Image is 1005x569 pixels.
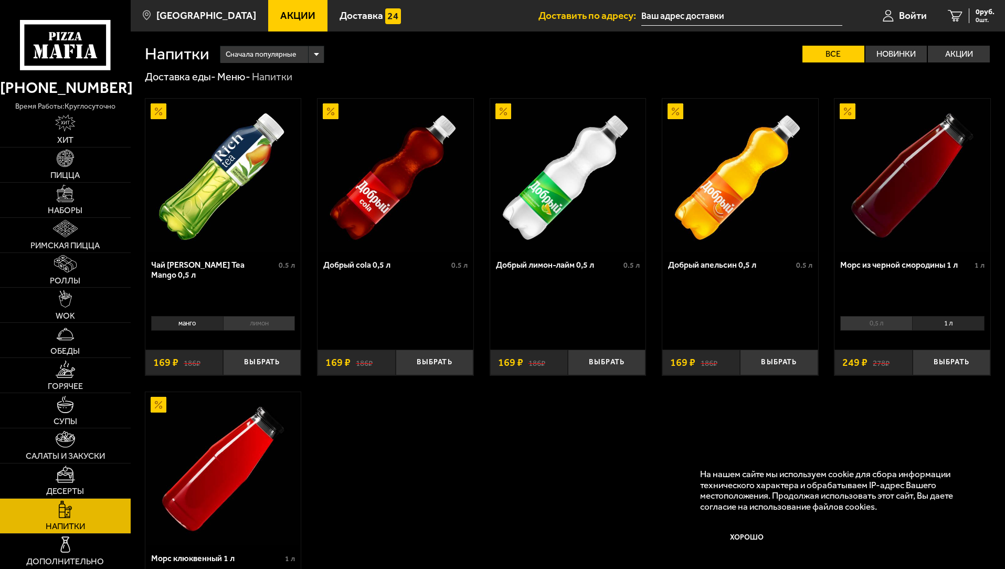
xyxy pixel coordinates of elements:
span: Обеды [50,347,80,355]
img: Акционный [840,103,855,119]
img: Акционный [323,103,338,119]
div: 0 [834,312,990,342]
span: Горячее [48,382,83,391]
s: 186 ₽ [701,357,717,368]
label: Новинки [865,46,927,62]
s: 186 ₽ [356,357,373,368]
span: Акции [280,10,315,20]
p: На нашем сайте мы используем cookie для сбора информации технического характера и обрабатываем IP... [700,469,975,512]
span: Напитки [46,522,85,531]
a: АкционныйМорс из черной смородины 1 л [834,99,990,252]
span: 169 ₽ [670,357,695,368]
button: Выбрать [396,350,473,375]
span: 0 руб. [976,8,995,16]
a: Меню- [217,70,250,83]
a: Доставка еды- [145,70,216,83]
div: Добрый апельсин 0,5 л [668,260,794,270]
li: лимон [223,316,295,331]
button: Выбрать [568,350,646,375]
span: Доставить по адресу: [538,10,641,20]
img: Добрый cola 0,5 л [319,99,472,252]
button: Выбрать [913,350,990,375]
span: WOK [56,312,75,320]
a: АкционныйДобрый cola 0,5 л [318,99,473,252]
div: Морс клюквенный 1 л [151,553,283,563]
div: Морс из черной смородины 1 л [840,260,972,270]
label: Акции [928,46,990,62]
span: 169 ₽ [498,357,523,368]
span: Пицца [50,171,80,180]
span: Дополнительно [26,557,104,566]
img: Морс из черной смородины 1 л [836,99,989,252]
span: Доставка [340,10,383,20]
li: 0,5 л [840,316,912,331]
a: АкционныйДобрый лимон-лайм 0,5 л [490,99,646,252]
img: Акционный [495,103,511,119]
span: 0 шт. [976,17,995,23]
span: Роллы [50,277,80,285]
span: 0.5 л [279,261,295,270]
div: Чай [PERSON_NAME] Tea Mango 0,5 л [151,260,277,280]
span: Сначала популярные [226,45,296,65]
button: Хорошо [700,522,795,554]
a: АкционныйЧай Rich Green Tea Mango 0,5 л [145,99,301,252]
li: 1 л [912,316,985,331]
span: 169 ₽ [153,357,178,368]
button: Выбрать [740,350,818,375]
s: 278 ₽ [873,357,890,368]
span: 1 л [285,554,295,563]
img: Чай Rich Green Tea Mango 0,5 л [146,99,300,252]
div: Добрый cola 0,5 л [323,260,449,270]
span: Хит [57,136,73,144]
span: 0.5 л [451,261,468,270]
label: Все [802,46,864,62]
span: 0.5 л [796,261,812,270]
span: 0.5 л [623,261,640,270]
span: 169 ₽ [325,357,351,368]
img: Морс клюквенный 1 л [146,392,300,545]
s: 186 ₽ [528,357,545,368]
h1: Напитки [145,46,209,62]
span: Римская пицца [30,241,100,250]
img: Добрый апельсин 0,5 л [663,99,817,252]
button: Выбрать [223,350,301,375]
div: 0 [145,312,301,342]
img: 15daf4d41897b9f0e9f617042186c801.svg [385,8,401,24]
span: Войти [899,10,927,20]
div: Напитки [252,70,292,84]
img: Акционный [151,103,166,119]
img: Акционный [151,397,166,413]
a: АкционныйМорс клюквенный 1 л [145,392,301,545]
span: 1 л [975,261,985,270]
span: Десерты [46,487,84,496]
span: Наборы [48,206,82,215]
span: Салаты и закуски [26,452,105,460]
input: Ваш адрес доставки [641,6,842,26]
span: [GEOGRAPHIC_DATA] [156,10,256,20]
s: 186 ₽ [184,357,200,368]
a: АкционныйДобрый апельсин 0,5 л [662,99,818,252]
span: 249 ₽ [842,357,868,368]
div: Добрый лимон-лайм 0,5 л [496,260,621,270]
img: Акционный [668,103,683,119]
li: манго [151,316,223,331]
span: Супы [54,417,77,426]
img: Добрый лимон-лайм 0,5 л [491,99,644,252]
